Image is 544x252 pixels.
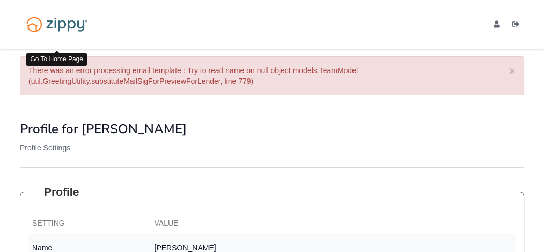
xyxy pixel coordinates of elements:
[26,53,87,66] div: Go To Home Page
[20,12,94,37] img: Logo
[512,20,524,31] a: Log out
[28,213,150,234] th: Setting
[20,142,524,153] p: Profile Settings
[509,65,516,76] button: ×
[39,184,84,200] legend: Profile
[150,213,517,234] th: Value
[20,122,524,136] h1: Profile for [PERSON_NAME]
[20,56,524,95] div: There was an error processing email template : Try to read name on null object models.TeamModel (...
[494,20,504,31] a: edit profile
